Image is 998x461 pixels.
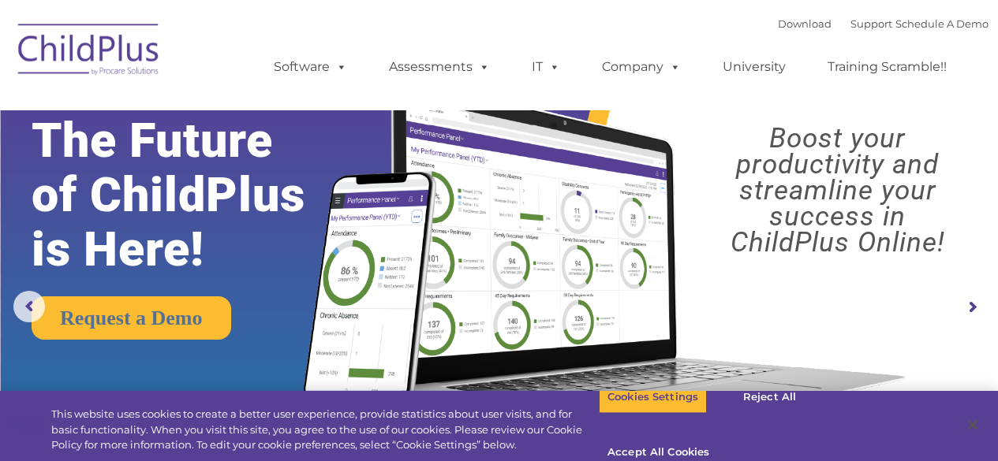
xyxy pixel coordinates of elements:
[955,407,990,442] button: Close
[720,381,819,414] button: Reject All
[778,17,832,30] a: Download
[10,13,168,91] img: ChildPlus by Procare Solutions
[707,51,802,83] a: University
[778,17,989,30] font: |
[690,125,985,255] rs-layer: Boost your productivity and streamline your success in ChildPlus Online!
[586,51,697,83] a: Company
[599,381,707,414] button: Cookies Settings
[258,51,363,83] a: Software
[812,51,962,83] a: Training Scramble!!
[895,17,989,30] a: Schedule A Demo
[373,51,506,83] a: Assessments
[51,407,599,453] div: This website uses cookies to create a better user experience, provide statistics about user visit...
[32,296,231,340] a: Request a Demo
[516,51,576,83] a: IT
[850,17,892,30] a: Support
[32,113,350,277] rs-layer: The Future of ChildPlus is Here!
